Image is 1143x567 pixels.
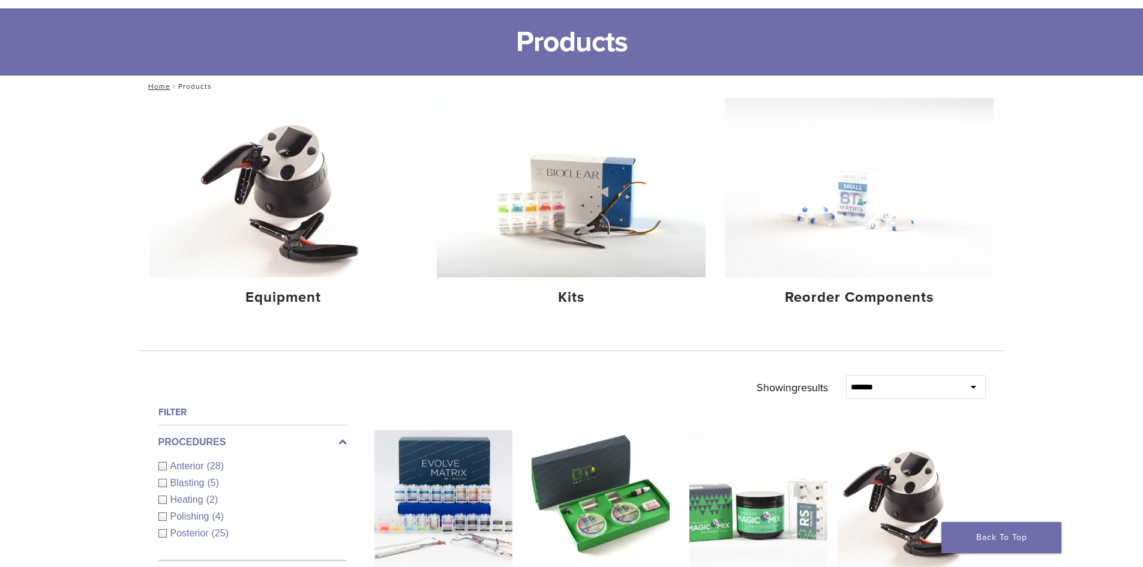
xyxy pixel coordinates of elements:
[170,511,212,521] span: Polishing
[437,98,706,316] a: Kits
[734,287,984,308] h4: Reorder Components
[149,98,418,277] img: Equipment
[158,405,347,419] h4: Filter
[170,83,178,89] span: /
[941,522,1061,553] a: Back To Top
[170,494,206,505] span: Heating
[437,98,706,277] img: Kits
[170,478,208,488] span: Blasting
[159,287,409,308] h4: Equipment
[206,494,218,505] span: (2)
[207,478,219,488] span: (5)
[207,461,224,471] span: (28)
[145,82,170,91] a: Home
[149,98,418,316] a: Equipment
[446,287,696,308] h4: Kits
[170,461,207,471] span: Anterior
[140,76,1004,97] nav: Products
[725,98,994,316] a: Reorder Components
[757,375,828,400] p: Showing results
[158,435,347,449] label: Procedures
[212,511,224,521] span: (4)
[212,528,229,538] span: (25)
[725,98,994,277] img: Reorder Components
[170,528,212,538] span: Posterior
